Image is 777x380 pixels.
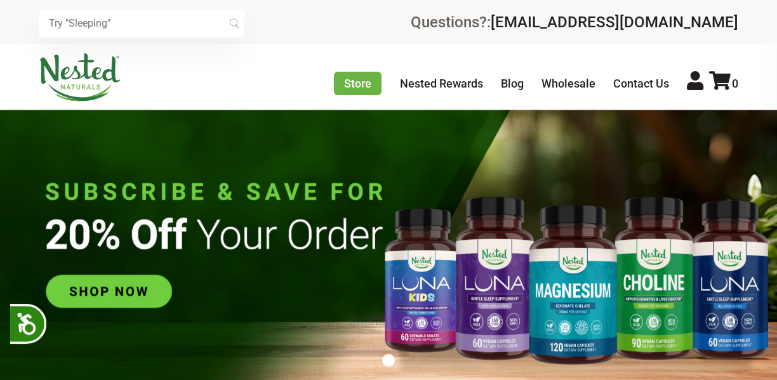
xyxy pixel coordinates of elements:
[613,77,669,90] a: Contact Us
[400,77,483,90] a: Nested Rewards
[491,13,738,31] a: [EMAIL_ADDRESS][DOMAIN_NAME]
[501,77,524,90] a: Blog
[334,72,382,95] a: Store
[39,53,121,102] img: Nested Naturals
[541,77,595,90] a: Wholesale
[709,77,738,90] a: 0
[382,354,395,367] button: 1 of 1
[411,15,738,30] div: Questions?:
[732,77,738,90] span: 0
[39,10,244,37] input: Try "Sleeping"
